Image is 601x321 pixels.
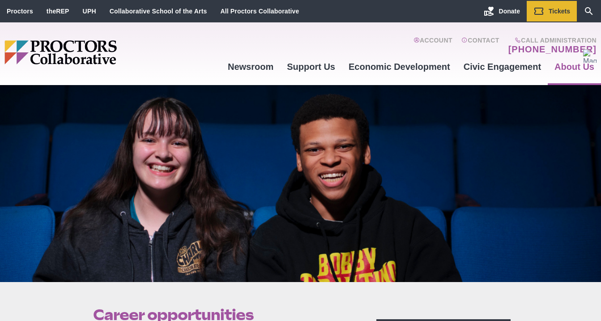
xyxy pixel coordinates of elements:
[548,55,601,79] a: About Us
[457,55,548,79] a: Civic Engagement
[83,8,96,15] a: UPH
[221,55,280,79] a: Newsroom
[527,1,577,21] a: Tickets
[4,40,186,64] img: Proctors logo
[508,44,597,55] a: [PHONE_NUMBER]
[549,8,570,15] span: Tickets
[47,8,69,15] a: theREP
[280,55,342,79] a: Support Us
[110,8,207,15] a: Collaborative School of the Arts
[220,8,299,15] a: All Proctors Collaborative
[342,55,457,79] a: Economic Development
[506,37,597,44] span: Call Administration
[499,8,520,15] span: Donate
[461,37,499,55] a: Contact
[477,1,527,21] a: Donate
[413,37,452,55] a: Account
[7,8,33,15] a: Proctors
[577,1,601,21] a: Search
